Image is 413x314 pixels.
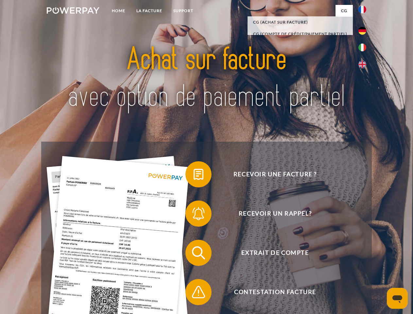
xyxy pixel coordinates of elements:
[185,240,355,266] button: Extrait de compte
[336,5,353,17] a: CG
[106,5,131,17] a: Home
[358,6,366,13] img: fr
[387,288,408,309] iframe: Bouton de lancement de la fenêtre de messagerie
[195,161,355,187] span: Recevoir une facture ?
[131,5,168,17] a: LA FACTURE
[358,61,366,68] img: en
[168,5,199,17] a: Support
[47,7,99,14] img: logo-powerpay-white.svg
[190,245,207,261] img: qb_search.svg
[62,31,351,125] img: title-powerpay_fr.svg
[190,205,207,222] img: qb_bell.svg
[190,166,207,183] img: qb_bill.svg
[190,284,207,300] img: qb_warning.svg
[248,28,353,40] a: CG (Compte de crédit/paiement partiel)
[195,201,355,227] span: Recevoir un rappel?
[358,27,366,35] img: de
[248,16,353,28] a: CG (achat sur facture)
[358,44,366,51] img: it
[185,279,355,305] button: Contestation Facture
[185,201,355,227] button: Recevoir un rappel?
[195,240,355,266] span: Extrait de compte
[195,279,355,305] span: Contestation Facture
[185,161,355,187] button: Recevoir une facture ?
